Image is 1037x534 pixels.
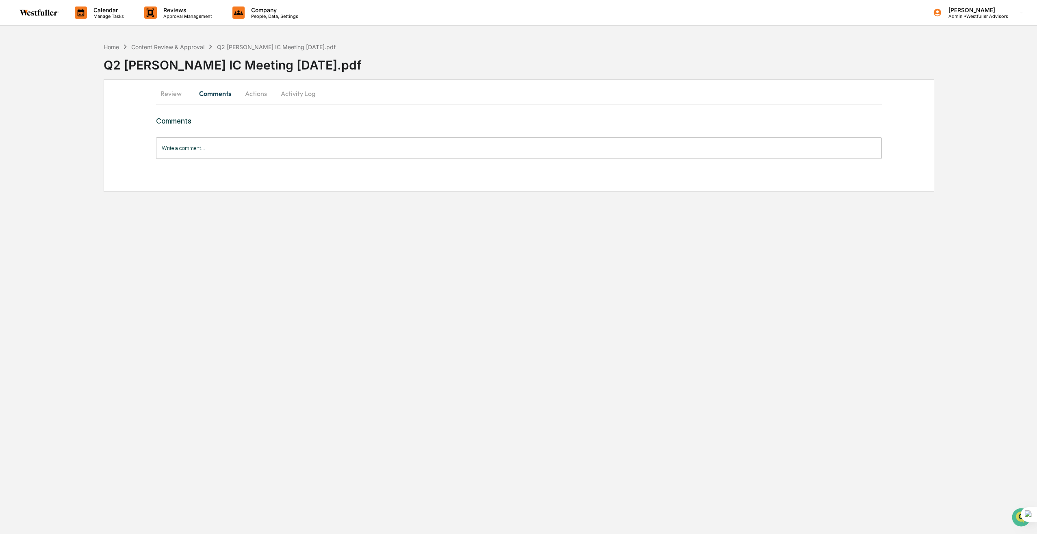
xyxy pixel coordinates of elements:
[5,99,56,114] a: 🖐️Preclearance
[8,62,23,77] img: 1746055101610-c473b297-6a78-478c-a979-82029cc54cd1
[81,138,98,144] span: Pylon
[59,103,65,110] div: 🗄️
[156,84,193,103] button: Review
[87,7,128,13] p: Calendar
[942,7,1008,13] p: [PERSON_NAME]
[245,13,302,19] p: People, Data, Settings
[217,43,336,50] div: Q2 [PERSON_NAME] IC Meeting [DATE].pdf
[156,84,882,103] div: secondary tabs example
[56,99,104,114] a: 🗄️Attestations
[245,7,302,13] p: Company
[16,118,51,126] span: Data Lookup
[1011,507,1033,529] iframe: Open customer support
[8,17,148,30] p: How can we help?
[131,43,204,50] div: Content Review & Approval
[28,62,133,70] div: Start new chat
[157,13,216,19] p: Approval Management
[193,84,238,103] button: Comments
[104,43,119,50] div: Home
[16,102,52,111] span: Preclearance
[138,65,148,74] button: Start new chat
[57,137,98,144] a: Powered byPylon
[238,84,274,103] button: Actions
[87,13,128,19] p: Manage Tasks
[157,7,216,13] p: Reviews
[28,70,103,77] div: We're available if you need us!
[156,117,882,125] h3: Comments
[274,84,322,103] button: Activity Log
[20,9,59,16] img: logo
[104,51,1037,72] div: Q2 [PERSON_NAME] IC Meeting [DATE].pdf
[942,13,1008,19] p: Admin • Westfuller Advisors
[67,102,101,111] span: Attestations
[5,115,54,129] a: 🔎Data Lookup
[8,119,15,125] div: 🔎
[8,103,15,110] div: 🖐️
